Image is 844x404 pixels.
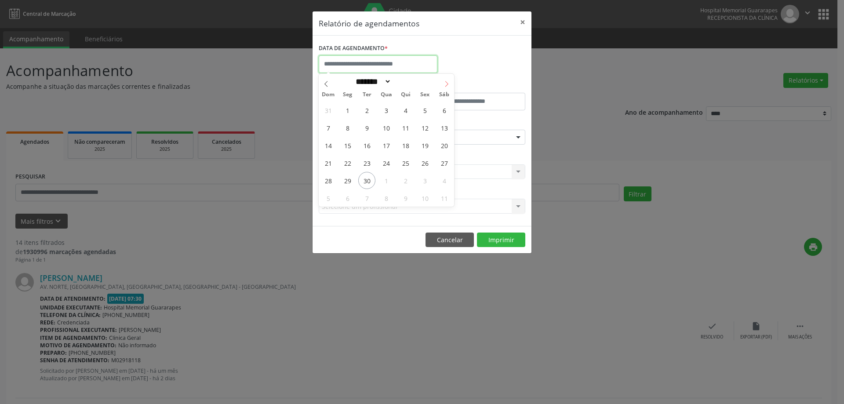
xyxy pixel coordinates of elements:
span: Seg [338,92,357,98]
span: Setembro 19, 2025 [416,137,433,154]
span: Setembro 15, 2025 [339,137,356,154]
span: Qua [377,92,396,98]
span: Setembro 16, 2025 [358,137,375,154]
span: Sáb [435,92,454,98]
span: Setembro 11, 2025 [397,119,414,136]
button: Cancelar [426,233,474,247]
span: Sex [415,92,435,98]
span: Setembro 22, 2025 [339,154,356,171]
span: Setembro 28, 2025 [320,172,337,189]
span: Setembro 6, 2025 [436,102,453,119]
span: Outubro 5, 2025 [320,189,337,207]
label: DATA DE AGENDAMENTO [319,42,388,55]
span: Setembro 4, 2025 [397,102,414,119]
span: Setembro 17, 2025 [378,137,395,154]
span: Setembro 30, 2025 [358,172,375,189]
span: Outubro 3, 2025 [416,172,433,189]
input: Year [391,77,420,86]
button: Close [514,11,531,33]
span: Setembro 27, 2025 [436,154,453,171]
span: Setembro 1, 2025 [339,102,356,119]
span: Outubro 1, 2025 [378,172,395,189]
select: Month [353,77,391,86]
span: Outubro 2, 2025 [397,172,414,189]
span: Setembro 20, 2025 [436,137,453,154]
span: Dom [319,92,338,98]
span: Setembro 24, 2025 [378,154,395,171]
span: Setembro 29, 2025 [339,172,356,189]
span: Setembro 5, 2025 [416,102,433,119]
span: Outubro 11, 2025 [436,189,453,207]
span: Setembro 25, 2025 [397,154,414,171]
button: Imprimir [477,233,525,247]
span: Outubro 8, 2025 [378,189,395,207]
span: Outubro 7, 2025 [358,189,375,207]
span: Agosto 31, 2025 [320,102,337,119]
span: Setembro 18, 2025 [397,137,414,154]
span: Ter [357,92,377,98]
span: Setembro 9, 2025 [358,119,375,136]
span: Setembro 13, 2025 [436,119,453,136]
span: Setembro 12, 2025 [416,119,433,136]
span: Setembro 8, 2025 [339,119,356,136]
span: Outubro 9, 2025 [397,189,414,207]
span: Setembro 2, 2025 [358,102,375,119]
span: Setembro 23, 2025 [358,154,375,171]
span: Outubro 4, 2025 [436,172,453,189]
span: Outubro 6, 2025 [339,189,356,207]
span: Setembro 3, 2025 [378,102,395,119]
span: Outubro 10, 2025 [416,189,433,207]
h5: Relatório de agendamentos [319,18,419,29]
span: Setembro 10, 2025 [378,119,395,136]
span: Qui [396,92,415,98]
span: Setembro 26, 2025 [416,154,433,171]
label: ATÉ [424,79,525,93]
span: Setembro 21, 2025 [320,154,337,171]
span: Setembro 7, 2025 [320,119,337,136]
span: Setembro 14, 2025 [320,137,337,154]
